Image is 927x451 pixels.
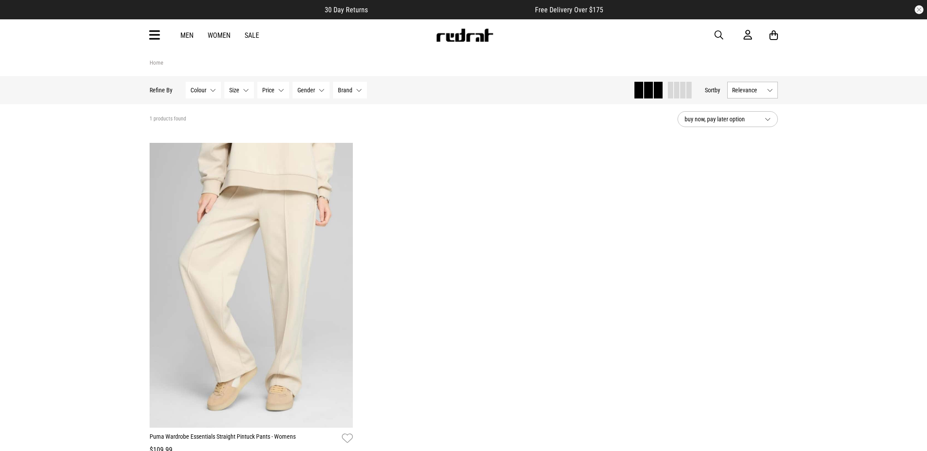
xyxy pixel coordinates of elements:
span: Price [262,87,275,94]
a: Home [150,59,163,66]
img: Puma Wardrobe Essentials Straight Pintuck Pants - Womens in Beige [150,143,353,428]
span: Free Delivery Over $175 [535,6,603,14]
a: Women [208,31,231,40]
button: Size [224,82,254,98]
a: Sale [245,31,259,40]
span: Colour [191,87,206,94]
button: Gender [293,82,330,98]
p: Refine By [150,87,172,94]
button: buy now, pay later option [678,111,778,127]
button: Relevance [727,82,778,98]
button: Colour [186,82,221,98]
span: Brand [338,87,352,94]
button: Price [257,82,289,98]
a: Puma Wardrobe Essentials Straight Pintuck Pants - Womens [150,432,339,445]
span: buy now, pay later option [685,114,758,124]
span: 1 products found [150,116,186,123]
span: Size [229,87,239,94]
span: Gender [297,87,315,94]
iframe: Customer reviews powered by Trustpilot [385,5,517,14]
span: Relevance [732,87,763,94]
a: Men [180,31,194,40]
span: by [714,87,720,94]
img: Redrat logo [436,29,494,42]
span: 30 Day Returns [325,6,368,14]
button: Brand [333,82,367,98]
button: Sortby [705,85,720,95]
